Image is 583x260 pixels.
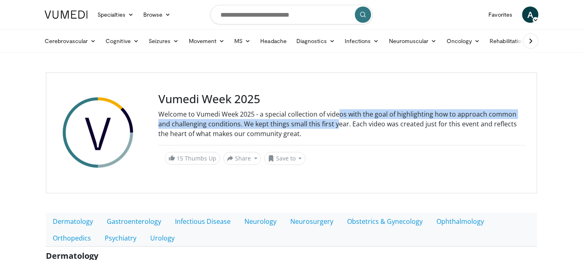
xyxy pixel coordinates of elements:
a: Infectious Disease [168,213,238,230]
a: Seizures [144,33,184,49]
button: Save to [264,152,306,165]
a: Orthopedics [46,230,98,247]
a: Neuromuscular [384,33,442,49]
h3: Vumedi Week 2025 [158,92,525,106]
img: VuMedi Logo [45,11,88,19]
a: Obstetrics & Gynecology [340,213,430,230]
a: Browse [138,6,176,23]
a: Cognitive [101,33,144,49]
a: Neurology [238,213,283,230]
button: Share [223,152,261,165]
a: Headache [255,33,291,49]
a: 15 Thumbs Up [165,152,220,165]
a: Rehabilitation [485,33,529,49]
a: Oncology [442,33,485,49]
a: Favorites [484,6,517,23]
a: Urology [143,230,181,247]
a: Infections [340,33,384,49]
a: Ophthalmology [430,213,491,230]
a: Neurosurgery [283,213,340,230]
div: Welcome to Vumedi Week 2025 - a special collection of videos with the goal of highlighting how to... [158,109,525,139]
a: Diagnostics [291,33,340,49]
a: Dermatology [46,213,100,230]
a: Movement [184,33,230,49]
a: Specialties [93,6,138,23]
input: Search topics, interventions [210,5,373,24]
span: 15 [177,154,183,162]
a: Psychiatry [98,230,143,247]
a: A [522,6,538,23]
a: Gastroenterology [100,213,168,230]
a: Cerebrovascular [40,33,101,49]
a: MS [229,33,255,49]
